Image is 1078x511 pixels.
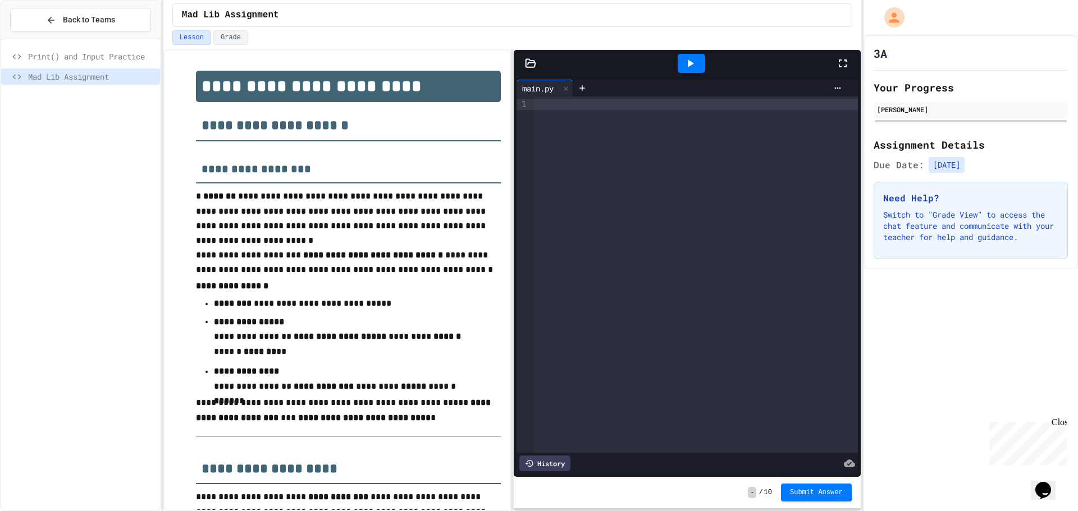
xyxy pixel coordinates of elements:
[781,484,852,501] button: Submit Answer
[874,80,1068,95] h2: Your Progress
[28,50,156,62] span: Print() and Input Practice
[985,417,1067,465] iframe: chat widget
[517,99,528,110] div: 1
[883,191,1058,205] h3: Need Help?
[182,8,279,22] span: Mad Lib Assignment
[877,104,1065,114] div: [PERSON_NAME]
[172,30,211,45] button: Lesson
[28,71,156,82] span: Mad Lib Assignment
[764,488,772,497] span: 10
[517,80,573,96] div: main.py
[874,45,887,61] h1: 3A
[929,157,965,173] span: [DATE]
[874,137,1068,153] h2: Assignment Details
[1031,466,1067,500] iframe: chat widget
[883,209,1058,243] p: Switch to "Grade View" to access the chat feature and communicate with your teacher for help and ...
[759,488,762,497] span: /
[519,455,570,471] div: History
[63,14,115,26] span: Back to Teams
[10,8,151,32] button: Back to Teams
[873,4,907,30] div: My Account
[213,30,248,45] button: Grade
[874,158,924,172] span: Due Date:
[790,488,843,497] span: Submit Answer
[517,82,559,94] div: main.py
[748,487,756,498] span: -
[4,4,77,71] div: Chat with us now!Close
